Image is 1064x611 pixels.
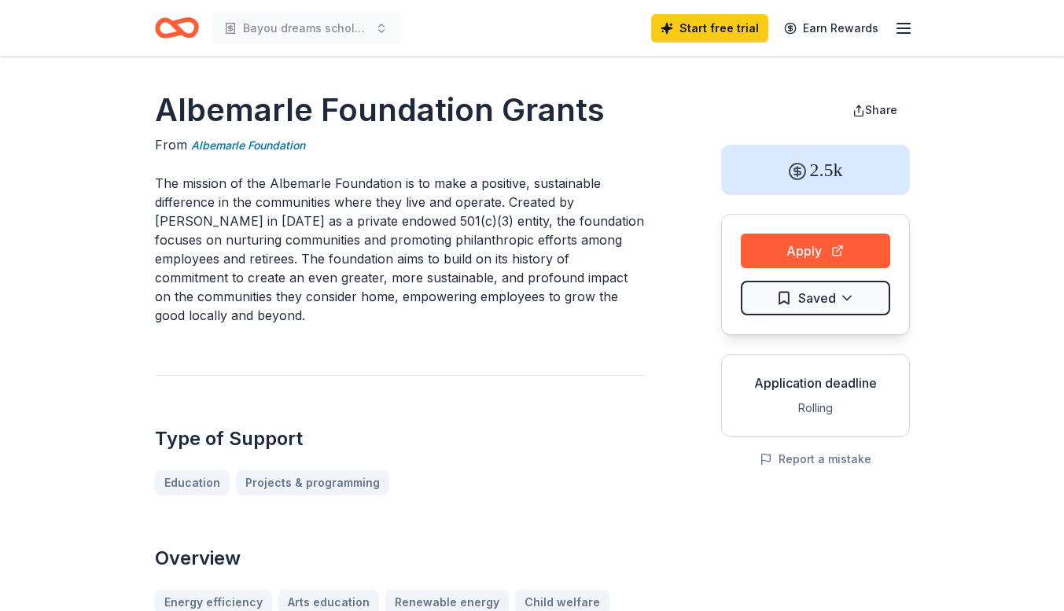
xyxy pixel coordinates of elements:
h1: Albemarle Foundation Grants [155,88,646,132]
a: Earn Rewards [775,14,888,42]
span: Share [865,103,897,116]
h2: Overview [155,546,646,571]
a: Education [155,470,230,495]
span: Bayou dreams scholarship [243,19,369,38]
button: Saved [741,281,890,315]
p: The mission of the Albemarle Foundation is to make a positive, sustainable difference in the comm... [155,174,646,325]
button: Report a mistake [760,450,871,469]
div: Application deadline [734,374,896,392]
a: Home [155,9,199,46]
button: Bayou dreams scholarship [212,13,400,44]
a: Start free trial [651,14,768,42]
div: Rolling [734,399,896,418]
a: Albemarle Foundation [191,136,305,155]
button: Share [840,94,910,126]
a: Projects & programming [236,470,389,495]
h2: Type of Support [155,426,646,451]
button: Apply [741,234,890,268]
div: 2.5k [721,145,910,195]
span: Saved [798,288,836,308]
div: From [155,135,646,155]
